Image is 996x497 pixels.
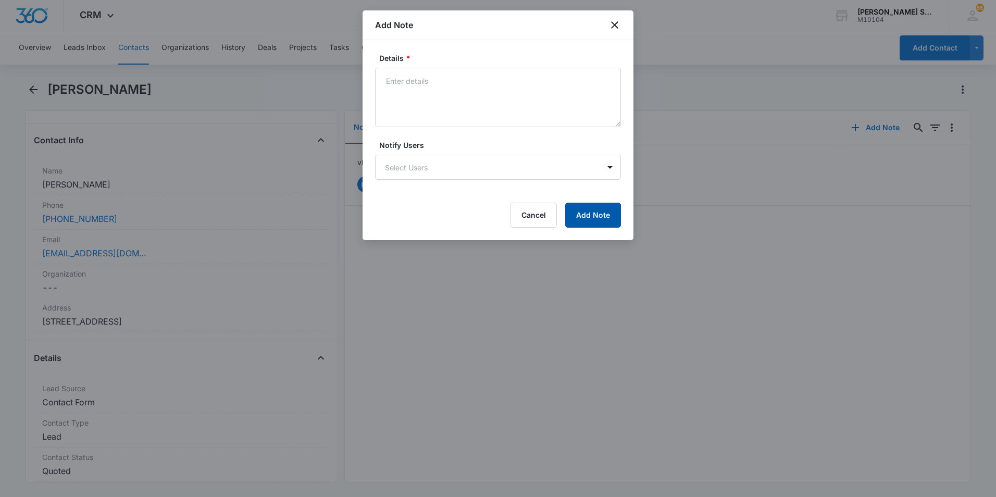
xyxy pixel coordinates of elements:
button: close [608,19,621,31]
label: Details [379,53,625,64]
h1: Add Note [375,19,413,31]
button: Add Note [565,203,621,228]
label: Notify Users [379,140,625,151]
button: Cancel [511,203,557,228]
